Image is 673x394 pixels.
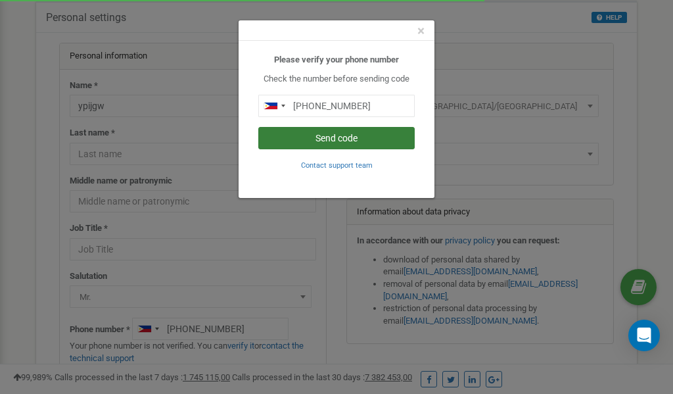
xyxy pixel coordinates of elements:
[301,160,373,170] a: Contact support team
[417,23,425,39] span: ×
[258,127,415,149] button: Send code
[417,24,425,38] button: Close
[259,95,289,116] div: Telephone country code
[628,320,660,351] div: Open Intercom Messenger
[274,55,399,64] b: Please verify your phone number
[301,161,373,170] small: Contact support team
[258,73,415,86] p: Check the number before sending code
[258,95,415,117] input: 0905 123 4567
